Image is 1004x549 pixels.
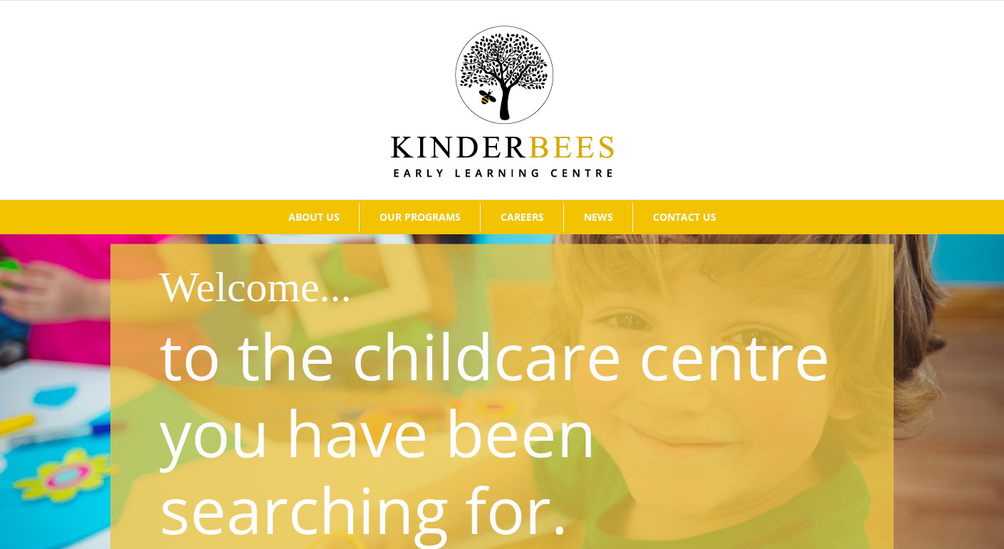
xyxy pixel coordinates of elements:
[160,316,853,547] p: to the childcare centre you have been searching for.
[360,203,480,231] a: OUR PROGRAMS
[481,203,563,231] a: CAREERS
[380,212,461,222] span: OUR PROGRAMS
[564,203,632,231] a: NEWS
[501,212,544,222] span: CAREERS
[288,212,340,222] span: ABOUT US
[160,256,884,316] h1: Welcome...
[633,203,736,231] a: CONTACT US
[653,212,716,222] span: CONTACT US
[584,212,613,222] span: NEWS
[391,26,614,177] img: Kinder Bees Logo
[21,200,983,234] nav: Main Menu
[268,203,359,231] a: ABOUT US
